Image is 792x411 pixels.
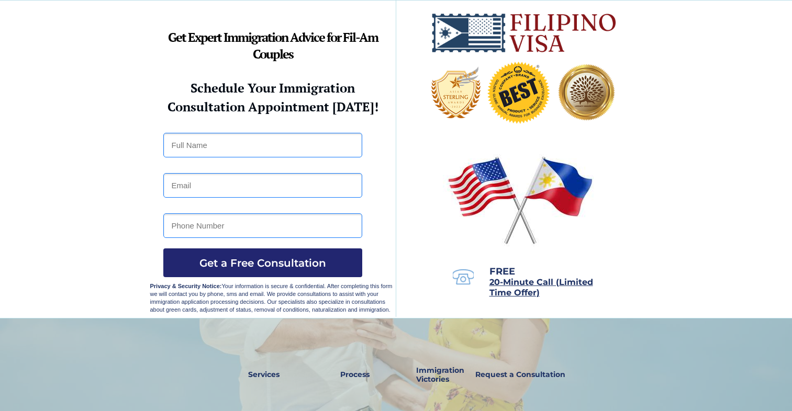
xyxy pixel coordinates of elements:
[191,79,355,96] strong: Schedule Your Immigration
[163,248,362,277] button: Get a Free Consultation
[475,370,565,379] strong: Request a Consultation
[150,283,393,313] span: Your information is secure & confidential. After completing this form we will contact you by phon...
[163,213,362,238] input: Phone Number
[163,133,362,157] input: Full Name
[241,363,287,387] a: Services
[489,266,515,277] span: FREE
[412,363,447,387] a: Immigration Victories
[335,363,375,387] a: Process
[340,370,370,379] strong: Process
[489,277,593,298] span: 20-Minute Call (Limited Time Offer)
[163,257,362,269] span: Get a Free Consultation
[416,366,464,384] strong: Immigration Victories
[163,173,362,198] input: Email
[168,98,378,115] strong: Consultation Appointment [DATE]!
[471,363,570,387] a: Request a Consultation
[150,283,222,289] strong: Privacy & Security Notice:
[489,278,593,297] a: 20-Minute Call (Limited Time Offer)
[248,370,280,379] strong: Services
[168,29,378,62] strong: Get Expert Immigration Advice for Fil-Am Couples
